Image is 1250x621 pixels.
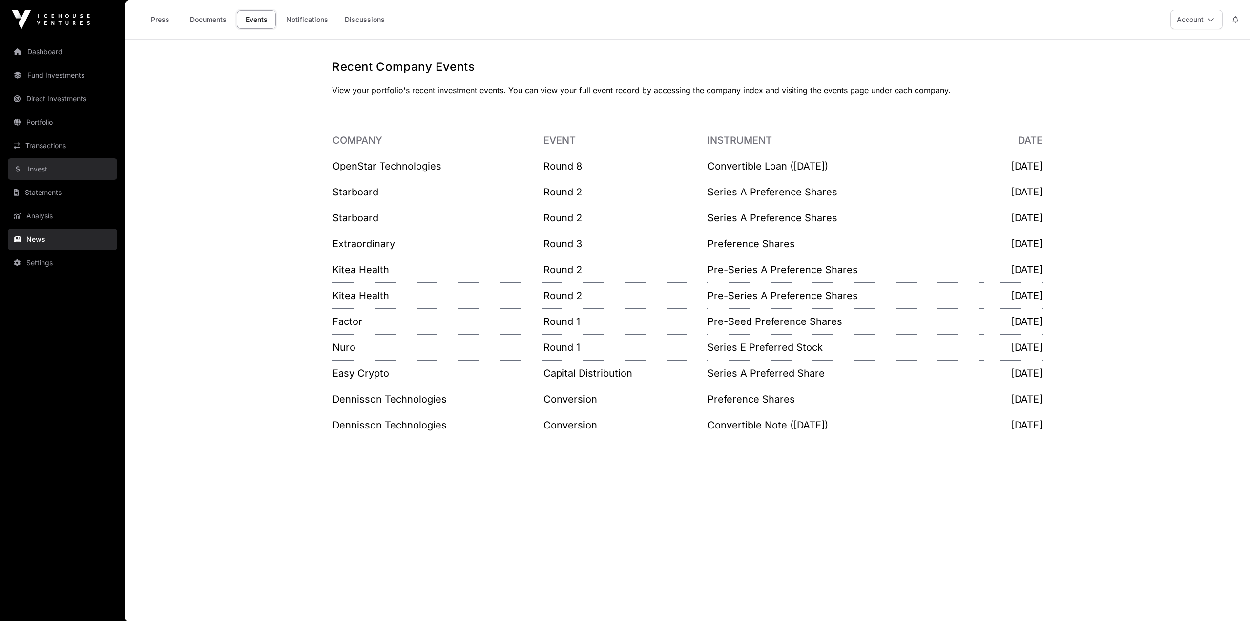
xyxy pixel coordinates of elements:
p: Series E Preferred Stock [708,341,983,354]
a: Dennisson Technologies [333,419,447,431]
a: Nuro [333,342,355,353]
a: Documents [184,10,233,29]
p: Pre-Series A Preference Shares [708,263,983,277]
a: Settings [8,252,117,274]
p: [DATE] [984,289,1042,302]
p: [DATE] [984,211,1042,225]
p: [DATE] [984,418,1042,432]
h1: Recent Company Events [332,59,1043,75]
a: Dennisson Technologies [333,393,447,405]
a: Fund Investments [8,64,117,86]
p: Round 2 [543,185,707,199]
a: Notifications [280,10,334,29]
p: Round 8 [543,159,707,173]
a: Portfolio [8,111,117,133]
a: Discussions [338,10,391,29]
th: Event [543,128,708,153]
a: Kitea Health [333,290,389,301]
p: [DATE] [984,341,1042,354]
a: Transactions [8,135,117,156]
p: Conversion [543,392,707,406]
a: Factor [333,316,362,327]
p: Series A Preferred Share [708,366,983,380]
th: Instrument [707,128,984,153]
p: Convertible Loan ([DATE]) [708,159,983,173]
p: [DATE] [984,185,1042,199]
a: Dashboard [8,41,117,63]
a: Events [237,10,276,29]
a: Starboard [333,212,378,224]
p: [DATE] [984,392,1042,406]
a: Kitea Health [333,264,389,276]
a: Direct Investments [8,88,117,109]
a: OpenStar Technologies [333,160,441,172]
a: News [8,229,117,250]
p: Round 2 [543,211,707,225]
a: Easy Crypto [333,367,389,379]
p: Round 2 [543,263,707,277]
p: Round 1 [543,341,707,354]
th: Date [984,128,1043,153]
p: Round 2 [543,289,707,302]
p: [DATE] [984,159,1042,173]
p: View your portfolio's recent investment events. You can view your full event record by accessing ... [332,85,1043,96]
a: Extraordinary [333,238,395,250]
a: Press [141,10,180,29]
th: Company [332,128,543,153]
p: Preference Shares [708,237,983,251]
a: Analysis [8,205,117,227]
a: Invest [8,158,117,180]
p: Pre-Seed Preference Shares [708,315,983,328]
a: Starboard [333,186,378,198]
p: [DATE] [984,263,1042,277]
p: Convertible Note ([DATE]) [708,418,983,432]
p: [DATE] [984,237,1042,251]
p: Round 1 [543,315,707,328]
iframe: Chat Widget [1201,574,1250,621]
p: Round 3 [543,237,707,251]
p: Series A Preference Shares [708,211,983,225]
button: Account [1170,10,1223,29]
p: Conversion [543,418,707,432]
p: Series A Preference Shares [708,185,983,199]
p: Pre-Series A Preference Shares [708,289,983,302]
p: [DATE] [984,366,1042,380]
p: [DATE] [984,315,1042,328]
a: Statements [8,182,117,203]
img: Icehouse Ventures Logo [12,10,90,29]
p: Capital Distribution [543,366,707,380]
p: Preference Shares [708,392,983,406]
